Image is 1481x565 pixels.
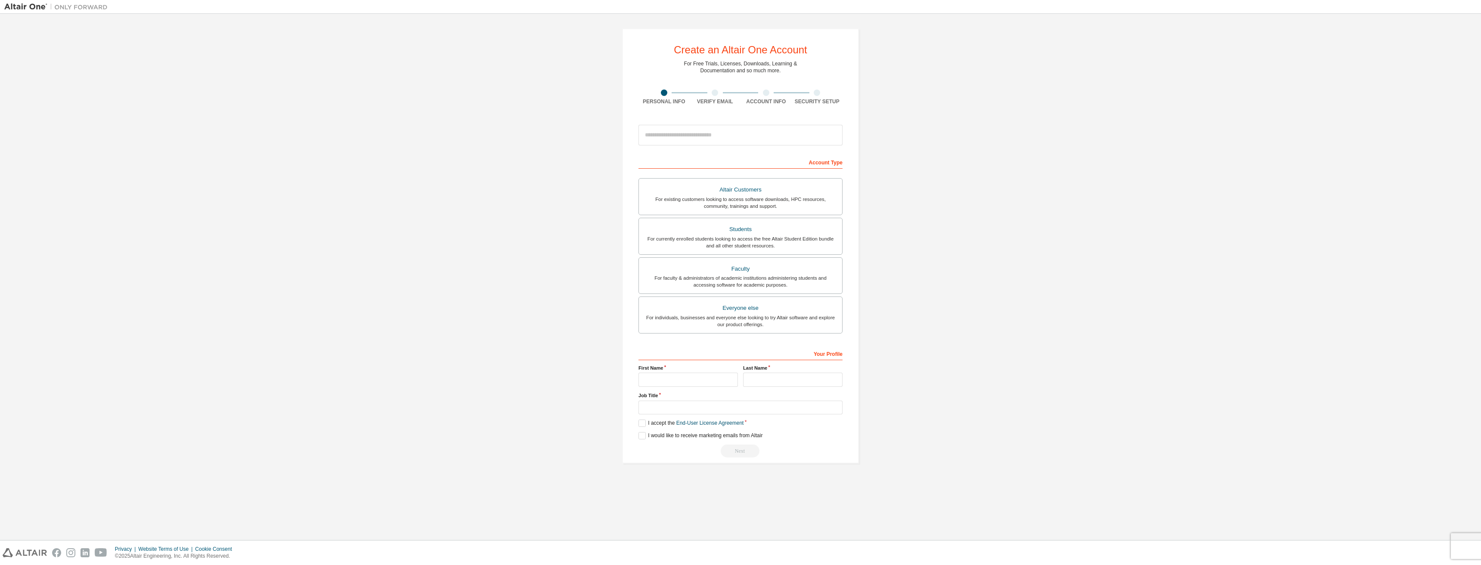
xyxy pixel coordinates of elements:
[644,223,837,235] div: Students
[740,98,792,105] div: Account Info
[638,392,843,399] label: Job Title
[638,98,690,105] div: Personal Info
[644,263,837,275] div: Faculty
[638,445,843,457] div: Read and acccept EULA to continue
[644,314,837,328] div: For individuals, businesses and everyone else looking to try Altair software and explore our prod...
[638,432,762,439] label: I would like to receive marketing emails from Altair
[52,548,61,557] img: facebook.svg
[743,364,843,371] label: Last Name
[81,548,90,557] img: linkedin.svg
[644,302,837,314] div: Everyone else
[674,45,807,55] div: Create an Altair One Account
[638,155,843,169] div: Account Type
[195,546,237,553] div: Cookie Consent
[66,548,75,557] img: instagram.svg
[644,275,837,288] div: For faculty & administrators of academic institutions administering students and accessing softwa...
[638,420,744,427] label: I accept the
[792,98,843,105] div: Security Setup
[3,548,47,557] img: altair_logo.svg
[690,98,741,105] div: Verify Email
[138,546,195,553] div: Website Terms of Use
[644,196,837,210] div: For existing customers looking to access software downloads, HPC resources, community, trainings ...
[644,184,837,196] div: Altair Customers
[115,553,237,560] p: © 2025 Altair Engineering, Inc. All Rights Reserved.
[95,548,107,557] img: youtube.svg
[115,546,138,553] div: Privacy
[638,364,738,371] label: First Name
[676,420,744,426] a: End-User License Agreement
[644,235,837,249] div: For currently enrolled students looking to access the free Altair Student Edition bundle and all ...
[638,346,843,360] div: Your Profile
[4,3,112,11] img: Altair One
[684,60,797,74] div: For Free Trials, Licenses, Downloads, Learning & Documentation and so much more.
